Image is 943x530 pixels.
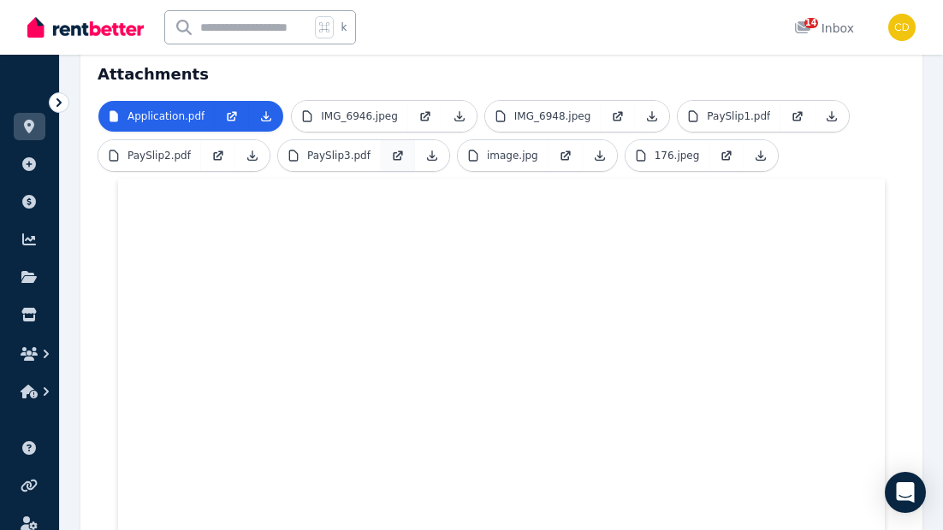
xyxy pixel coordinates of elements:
a: Application.pdf [98,101,215,132]
a: Download Attachment [744,140,778,171]
a: IMG_6948.jpeg [485,101,602,132]
p: IMG_6946.jpeg [321,109,398,123]
a: Open in new Tab [381,140,415,171]
a: Download Attachment [583,140,617,171]
p: Application.pdf [128,109,205,123]
a: Download Attachment [249,101,283,132]
a: Download Attachment [442,101,477,132]
p: PaySlip3.pdf [307,149,371,162]
p: image.jpg [487,149,538,162]
span: k [341,21,347,34]
a: 176.jpeg [626,140,710,171]
p: 176.jpeg [655,149,700,162]
h4: Attachments [98,52,905,86]
div: Open Intercom Messenger [885,472,926,513]
a: Open in new Tab [780,101,815,132]
a: Open in new Tab [215,101,249,132]
p: PaySlip2.pdf [128,149,191,162]
a: Download Attachment [415,140,449,171]
a: Download Attachment [235,140,270,171]
a: Download Attachment [635,101,669,132]
img: Chris Dimitropoulos [888,14,916,41]
a: Download Attachment [815,101,849,132]
p: PaySlip1.pdf [707,109,770,123]
div: Inbox [794,20,854,37]
a: IMG_6946.jpeg [292,101,408,132]
p: IMG_6948.jpeg [514,109,591,123]
a: Open in new Tab [709,140,744,171]
a: PaySlip2.pdf [98,140,201,171]
img: RentBetter [27,15,144,40]
a: PaySlip3.pdf [278,140,381,171]
a: Open in new Tab [408,101,442,132]
a: Open in new Tab [601,101,635,132]
a: PaySlip1.pdf [678,101,780,132]
a: Open in new Tab [201,140,235,171]
a: Open in new Tab [549,140,583,171]
a: image.jpg [458,140,549,171]
span: 14 [804,18,818,28]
